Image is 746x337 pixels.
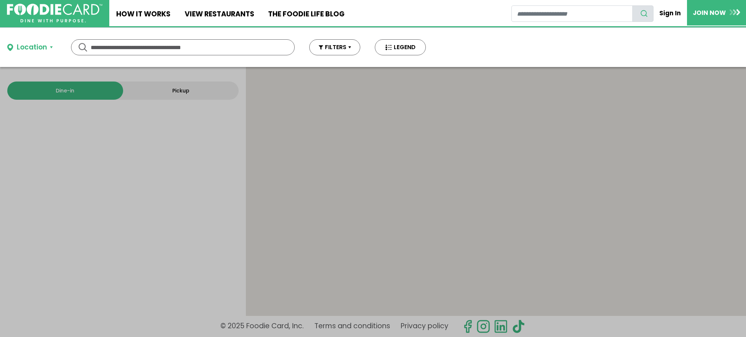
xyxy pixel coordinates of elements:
[7,42,53,53] button: Location
[653,5,687,21] a: Sign In
[309,39,360,55] button: FILTERS
[17,42,47,53] div: Location
[632,5,653,22] button: search
[7,4,102,23] img: FoodieCard; Eat, Drink, Save, Donate
[511,5,633,22] input: restaurant search
[375,39,426,55] button: LEGEND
